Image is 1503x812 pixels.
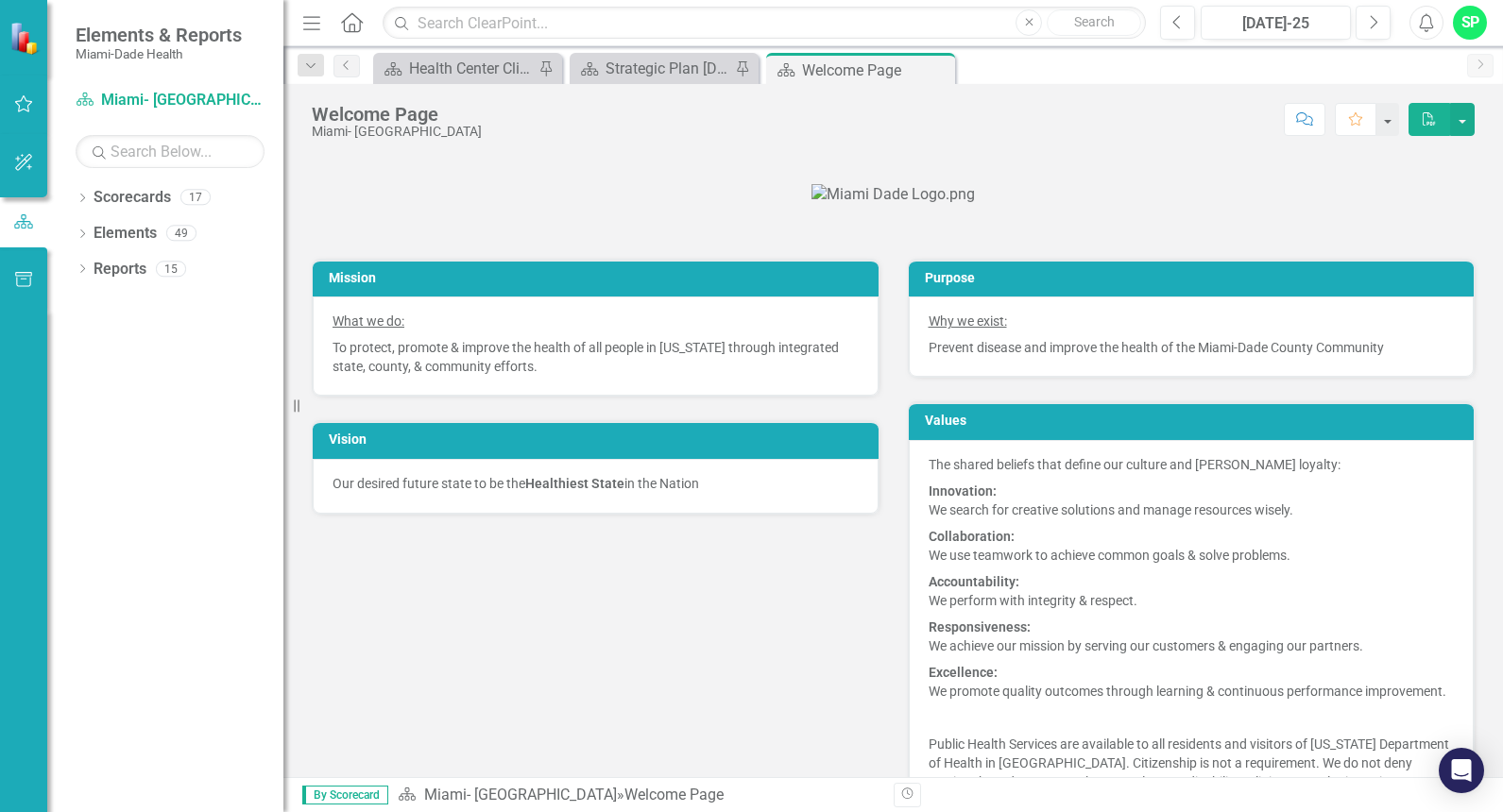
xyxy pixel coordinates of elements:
[929,334,1455,357] p: Prevent disease and improve the health of the Miami-Dade County Community
[94,187,171,209] a: Scorecards
[383,7,1146,40] input: Search ClearPoint...
[925,414,1465,428] h3: Values
[94,259,146,280] a: Reports
[312,125,482,139] div: Miami- [GEOGRAPHIC_DATA]
[333,334,859,376] p: To protect, promote & improve the health of all people in [US_STATE] through integrated state, co...
[925,271,1465,285] h3: Purpose
[180,190,211,206] div: 17
[929,665,998,680] strong: Excellence:
[156,261,186,277] div: 15
[929,523,1455,568] p: We use teamwork to achieve common goals & solve problems.
[929,455,1455,478] p: The shared beliefs that define our culture and [PERSON_NAME] loyalty:
[929,659,1455,704] p: We promote quality outcomes through learning & continuous performance improvement.
[398,785,880,806] div: »
[606,57,730,80] div: Strategic Plan [DATE]-[DATE]
[76,90,265,111] a: Miami- [GEOGRAPHIC_DATA]
[76,135,265,168] input: Search Below...
[424,786,617,804] a: Miami- [GEOGRAPHIC_DATA]
[166,226,196,242] div: 49
[76,24,242,46] span: Elements & Reports
[329,271,869,285] h3: Mission
[929,619,1031,634] strong: Responsiveness:
[94,223,157,245] a: Elements
[333,474,859,493] p: Our desired future state to be the in the Nation
[624,786,724,804] div: Welcome Page
[333,313,404,329] span: What we do:
[929,731,1455,810] p: Public Health Services are available to all residents and visitors of [US_STATE] Department of He...
[1207,12,1344,35] div: [DATE]-25
[929,313,1007,329] span: Why we exist:
[929,568,1455,614] p: We perform with integrity & respect.
[378,57,534,80] a: Health Center Clinical Admin Support Landing Page
[525,476,624,491] strong: Healthiest State
[802,59,950,82] div: Welcome Page
[929,478,1455,523] p: We search for creative solutions and manage resources wisely.
[329,432,869,447] h3: Vision
[1439,748,1484,793] div: Open Intercom Messenger
[76,46,242,61] small: Miami-Dade Health
[1074,14,1115,29] span: Search
[929,614,1455,659] p: We achieve our mission by serving our customers & engaging our partners.
[302,786,388,804] span: By Scorecard
[929,574,1019,589] strong: Accountability:
[1453,6,1487,40] button: SP
[1047,9,1141,36] button: Search
[929,529,1015,544] strong: Collaboration:
[574,57,730,80] a: Strategic Plan [DATE]-[DATE]
[811,184,975,206] img: Miami Dade Logo.png
[1201,6,1351,40] button: [DATE]-25
[312,104,482,125] div: Welcome Page
[9,22,43,55] img: ClearPoint Strategy
[409,57,534,80] div: Health Center Clinical Admin Support Landing Page
[929,483,997,499] strong: Innovation:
